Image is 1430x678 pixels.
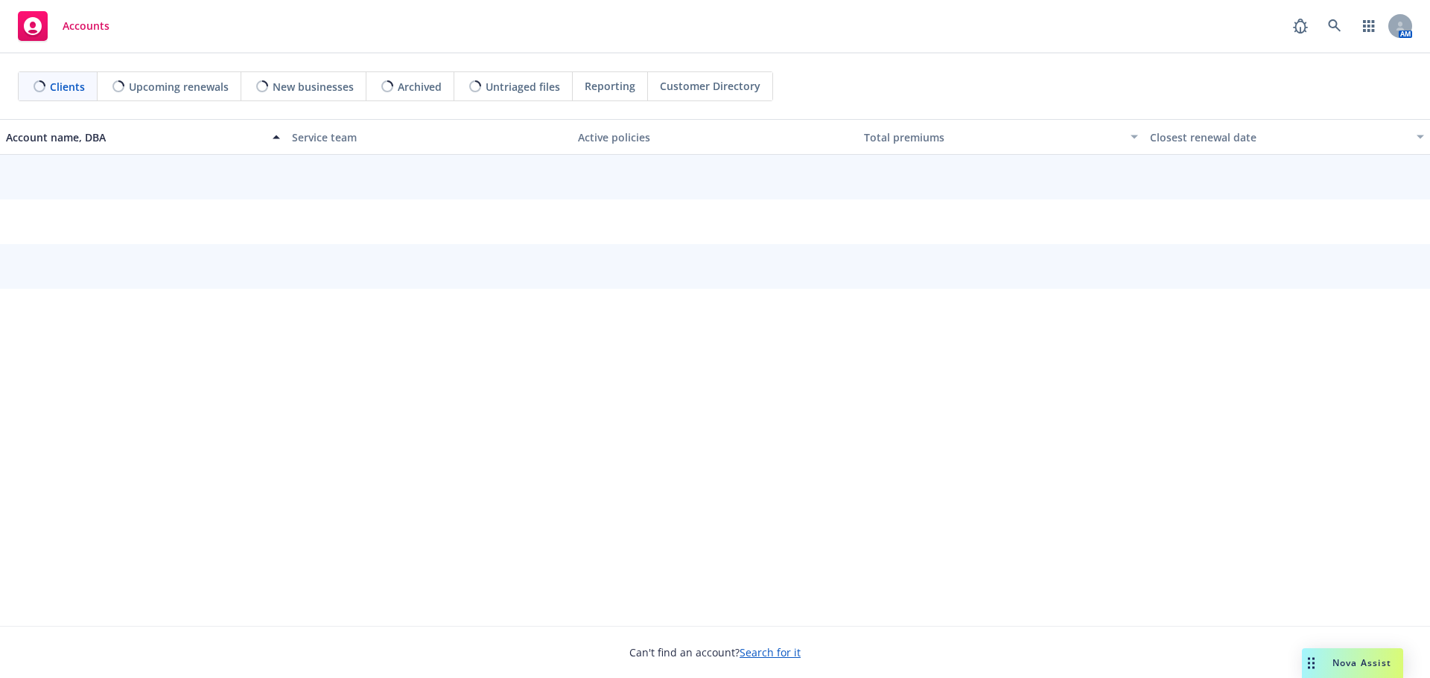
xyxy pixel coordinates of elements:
[63,20,109,32] span: Accounts
[273,79,354,95] span: New businesses
[864,129,1122,145] div: Total premiums
[1354,11,1384,41] a: Switch app
[1286,11,1315,41] a: Report a Bug
[858,119,1144,155] button: Total premiums
[660,78,760,94] span: Customer Directory
[572,119,858,155] button: Active policies
[1320,11,1350,41] a: Search
[1302,648,1403,678] button: Nova Assist
[1332,656,1391,669] span: Nova Assist
[286,119,572,155] button: Service team
[578,129,852,145] div: Active policies
[585,78,635,94] span: Reporting
[1144,119,1430,155] button: Closest renewal date
[398,79,442,95] span: Archived
[740,645,801,659] a: Search for it
[129,79,229,95] span: Upcoming renewals
[486,79,560,95] span: Untriaged files
[6,129,264,145] div: Account name, DBA
[50,79,85,95] span: Clients
[629,645,801,660] span: Can't find an account?
[1302,648,1321,678] div: Drag to move
[12,5,115,47] a: Accounts
[1150,129,1408,145] div: Closest renewal date
[292,129,566,145] div: Service team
